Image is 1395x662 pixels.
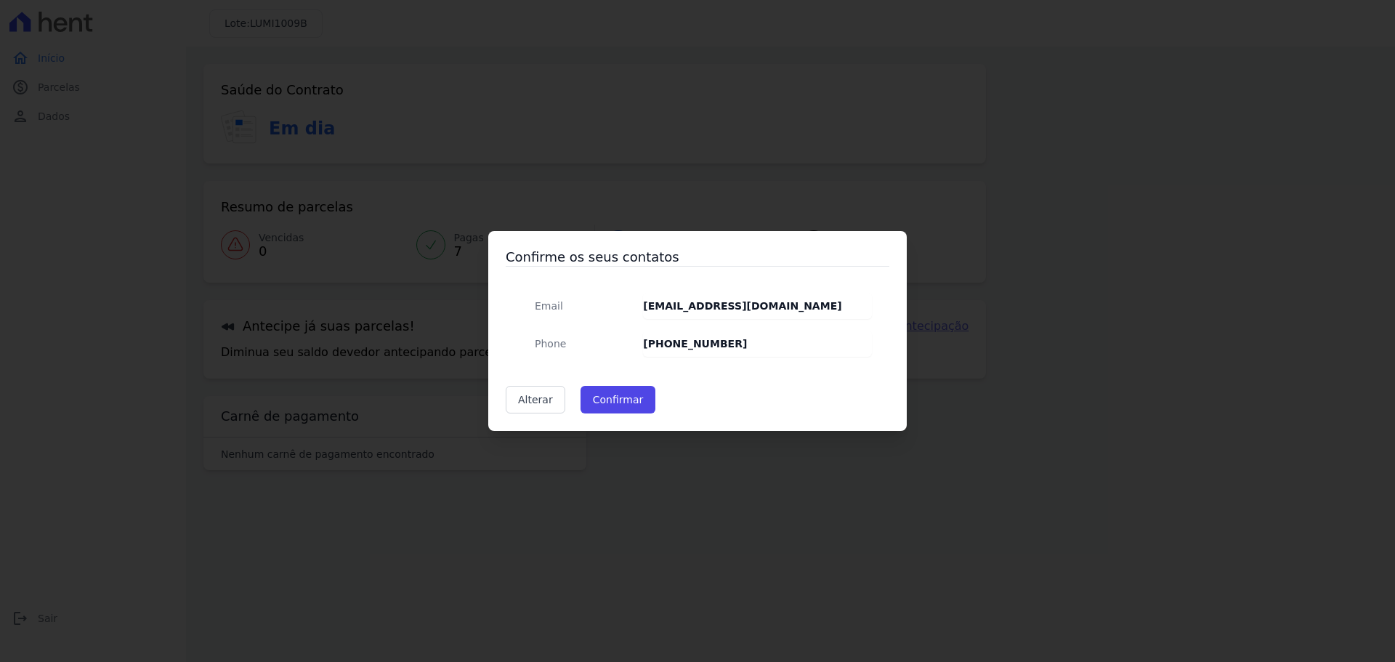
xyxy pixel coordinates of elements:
[535,338,566,350] span: translation missing: pt-BR.public.contracts.modal.confirmation.phone
[581,386,656,413] button: Confirmar
[643,338,747,350] strong: [PHONE_NUMBER]
[535,300,563,312] span: translation missing: pt-BR.public.contracts.modal.confirmation.email
[506,386,565,413] a: Alterar
[643,300,841,312] strong: [EMAIL_ADDRESS][DOMAIN_NAME]
[506,249,889,266] h3: Confirme os seus contatos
